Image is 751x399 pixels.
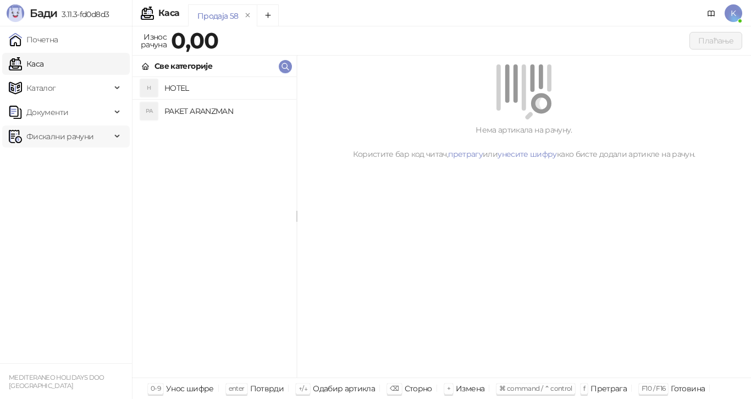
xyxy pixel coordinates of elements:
[164,102,288,120] h4: PAKET ARANZMAN
[139,30,169,52] div: Износ рачуна
[26,101,68,123] span: Документи
[140,79,158,97] div: H
[642,384,665,392] span: F10 / F16
[689,32,742,50] button: Плаћање
[9,53,43,75] a: Каса
[703,4,720,22] a: Документација
[30,7,57,20] span: Бади
[241,11,255,20] button: remove
[456,381,484,396] div: Измена
[257,4,279,26] button: Add tab
[26,125,93,147] span: Фискални рачуни
[313,381,375,396] div: Одабир артикла
[57,9,109,19] span: 3.11.3-fd0d8d3
[590,381,627,396] div: Претрага
[310,124,738,160] div: Нема артикала на рачуну. Користите бар код читач, или како бисте додали артикле на рачун.
[166,381,214,396] div: Унос шифре
[151,384,161,392] span: 0-9
[250,381,284,396] div: Потврди
[405,381,432,396] div: Сторно
[229,384,245,392] span: enter
[132,77,296,378] div: grid
[725,4,742,22] span: K
[499,384,572,392] span: ⌘ command / ⌃ control
[140,102,158,120] div: PA
[448,149,483,159] a: претрагу
[7,4,24,22] img: Logo
[26,77,56,99] span: Каталог
[171,27,218,54] strong: 0,00
[9,29,58,51] a: Почетна
[390,384,399,392] span: ⌫
[498,149,557,159] a: унесите шифру
[197,10,239,22] div: Продаја 58
[583,384,585,392] span: f
[447,384,450,392] span: +
[9,374,104,390] small: MEDITERANEO HOLIDAYS DOO [GEOGRAPHIC_DATA]
[154,60,212,72] div: Све категорије
[299,384,307,392] span: ↑/↓
[671,381,705,396] div: Готовина
[158,9,179,18] div: Каса
[164,79,288,97] h4: HOTEL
